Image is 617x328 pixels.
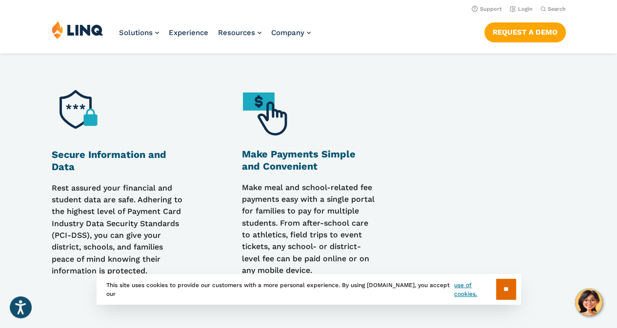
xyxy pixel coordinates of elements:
a: use of cookies. [454,281,496,298]
h3: Make Payments Simple and Convenient [242,148,375,173]
p: Rest assured your financial and student data are safe. Adhering to the highest level of Payment C... [52,182,184,277]
a: Experience [169,28,208,37]
span: Solutions [119,28,153,37]
nav: Primary Navigation [119,20,311,53]
a: Support [472,6,502,12]
span: Search [548,6,566,12]
button: Open Search Bar [540,5,566,13]
a: Resources [218,28,261,37]
h3: Secure Information and Data [52,149,184,174]
a: Solutions [119,28,159,37]
a: Request a Demo [484,22,566,42]
div: This site uses cookies to provide our customers with a more personal experience. By using [DOMAIN... [97,274,521,305]
span: Resources [218,28,255,37]
img: LINQ | K‑12 Software [52,20,103,39]
nav: Button Navigation [484,20,566,42]
span: Company [271,28,304,37]
a: Company [271,28,311,37]
p: Make meal and school-related fee payments easy with a single portal for families to pay for multi... [242,182,375,277]
button: Hello, have a question? Let’s chat. [575,289,602,316]
a: Login [510,6,533,12]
